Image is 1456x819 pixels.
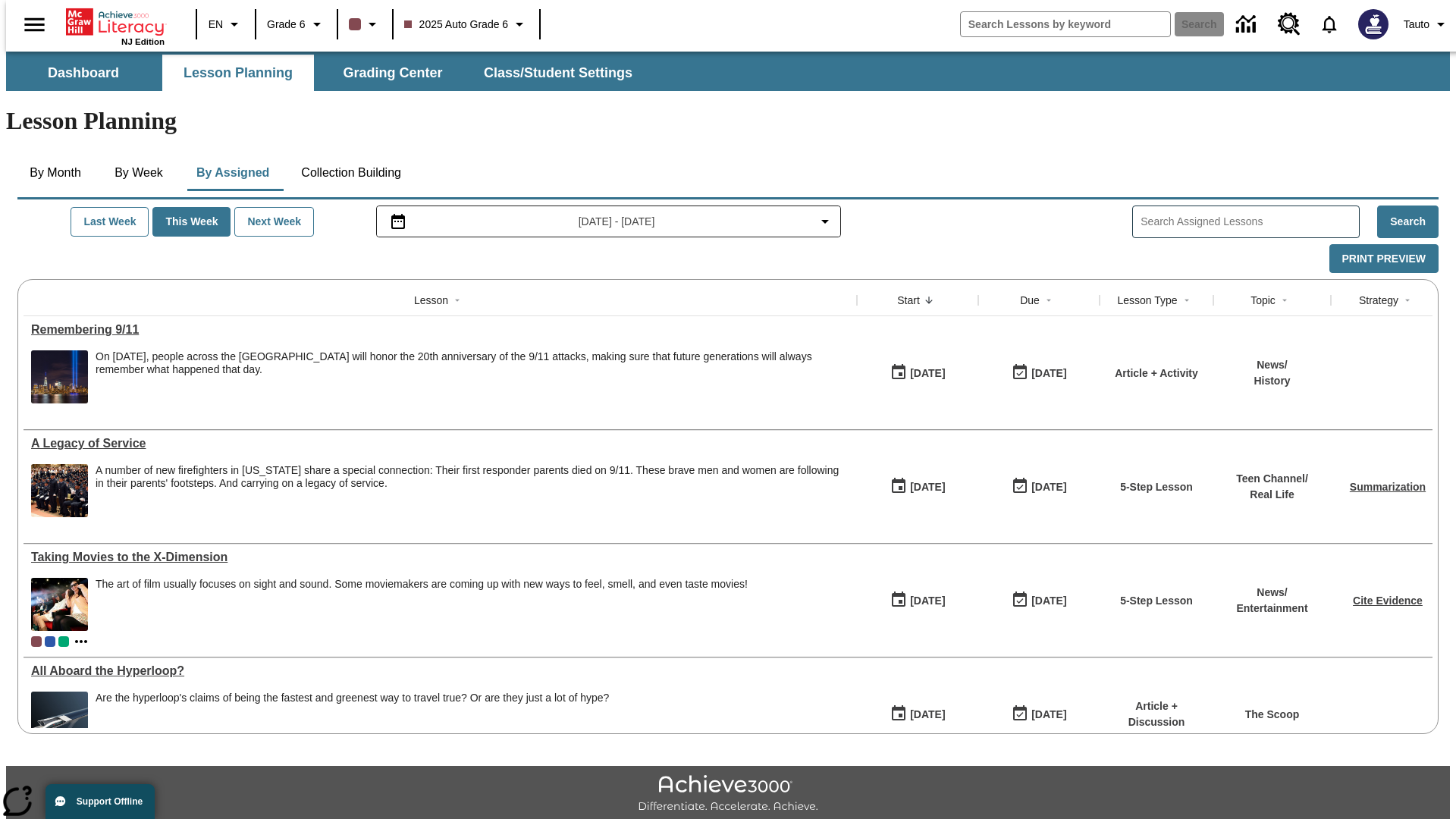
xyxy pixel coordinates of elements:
[1310,5,1349,44] a: Notifications
[910,478,945,497] div: [DATE]
[910,364,945,383] div: [DATE]
[1031,705,1066,724] div: [DATE]
[1398,11,1456,38] button: Profile/Settings
[96,692,609,745] div: Are the hyperloop's claims of being the fastest and greenest way to travel true? Or are they just...
[1117,293,1177,308] div: Lesson Type
[472,55,645,91] button: Class/Student Settings
[1236,487,1308,503] p: Real Life
[1236,585,1307,601] p: News /
[343,11,388,38] button: Class color is dark brown. Change class color
[31,350,88,403] img: New York City Tribute in Light from Liberty State Park, New Jersey
[66,7,165,37] a: Home
[1107,698,1206,730] p: Article + Discussion
[152,207,231,237] button: This Week
[184,155,281,191] button: By Assigned
[17,155,93,191] button: By Month
[448,291,466,309] button: Sort
[121,37,165,46] span: NJ Edition
[1236,471,1308,487] p: Teen Channel /
[96,464,849,517] div: A number of new firefighters in New York share a special connection: Their first responder parent...
[1349,5,1398,44] button: Select a new avatar
[1359,293,1398,308] div: Strategy
[885,359,950,388] button: 08/21/25: First time the lesson was available
[96,464,849,490] div: A number of new firefighters in [US_STATE] share a special connection: Their first responder pare...
[8,55,159,91] button: Dashboard
[58,636,69,647] div: 2025 Auto Grade 4
[72,632,90,651] button: Show more classes
[289,155,413,191] button: Collection Building
[1178,291,1196,309] button: Sort
[1006,359,1072,388] button: 08/21/25: Last day the lesson can be accessed
[1031,364,1066,383] div: [DATE]
[1120,593,1193,609] p: 5-Step Lesson
[45,784,155,819] button: Support Offline
[1040,291,1058,309] button: Sort
[1250,293,1276,308] div: Topic
[1329,244,1439,274] button: Print Preview
[579,214,655,230] span: [DATE] - [DATE]
[1120,479,1193,495] p: 5-Step Lesson
[1006,586,1072,615] button: 08/24/25: Last day the lesson can be accessed
[1020,293,1040,308] div: Due
[1227,4,1269,45] a: Data Center
[6,52,1450,91] div: SubNavbar
[1353,595,1423,607] a: Cite Evidence
[209,17,223,33] span: EN
[31,664,849,678] div: All Aboard the Hyperloop?
[638,775,818,814] img: Achieve3000 Differentiate Accelerate Achieve
[45,636,55,647] div: OL 2025 Auto Grade 7
[31,437,849,450] a: A Legacy of Service, Lessons
[66,5,165,46] div: Home
[1006,472,1072,501] button: 08/19/25: Last day the lesson can be accessed
[31,664,849,678] a: All Aboard the Hyperloop?, Lessons
[31,323,849,337] a: Remembering 9/11, Lessons
[1115,366,1198,381] p: Article + Activity
[1358,9,1389,39] img: Avatar
[31,636,42,647] div: Current Class
[910,705,945,724] div: [DATE]
[12,2,57,47] button: Open side menu
[267,17,306,33] span: Grade 6
[96,578,748,631] div: The art of film usually focuses on sight and sound. Some moviemakers are coming up with new ways ...
[31,578,88,631] img: Panel in front of the seats sprays water mist to the happy audience at a 4DX-equipped theater.
[261,11,332,38] button: Grade: Grade 6, Select a grade
[202,11,250,38] button: Language: EN, Select a language
[234,207,314,237] button: Next Week
[383,212,835,231] button: Select the date range menu item
[1254,357,1290,373] p: News /
[897,293,920,308] div: Start
[101,155,177,191] button: By Week
[414,293,448,308] div: Lesson
[398,11,535,38] button: Class: 2025 Auto Grade 6, Select your class
[885,700,950,729] button: 07/21/25: First time the lesson was available
[1350,481,1426,493] a: Summarization
[1031,478,1066,497] div: [DATE]
[6,55,646,91] div: SubNavbar
[96,578,748,591] p: The art of film usually focuses on sight and sound. Some moviemakers are coming up with new ways ...
[910,591,945,610] div: [DATE]
[961,12,1170,36] input: search field
[1236,601,1307,617] p: Entertainment
[885,472,950,501] button: 08/19/25: First time the lesson was available
[1269,4,1310,45] a: Resource Center, Will open in new tab
[31,692,88,745] img: Artist rendering of Hyperloop TT vehicle entering a tunnel
[6,107,1450,135] h1: Lesson Planning
[31,464,88,517] img: A photograph of the graduation ceremony for the 2019 class of New York City Fire Department. Rebe...
[404,17,509,33] span: 2025 Auto Grade 6
[162,55,314,91] button: Lesson Planning
[1398,291,1417,309] button: Sort
[1276,291,1294,309] button: Sort
[71,207,149,237] button: Last Week
[816,212,834,231] svg: Collapse Date Range Filter
[77,796,143,807] span: Support Offline
[96,350,849,403] div: On September 11, 2021, people across the United States will honor the 20th anniversary of the 9/1...
[885,586,950,615] button: 08/18/25: First time the lesson was available
[317,55,469,91] button: Grading Center
[31,551,849,564] div: Taking Movies to the X-Dimension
